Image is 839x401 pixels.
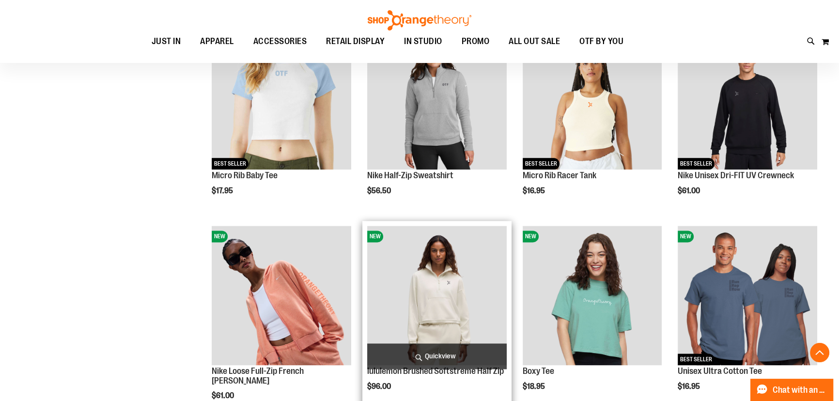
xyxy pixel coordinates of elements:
span: $18.95 [523,382,546,391]
a: Micro Rib Baby Tee [212,170,278,180]
span: APPAREL [200,31,234,52]
img: Micro Rib Baby Tee [212,30,351,170]
span: NEW [523,231,539,242]
img: Boxy Tee [523,226,662,365]
div: product [207,25,356,220]
a: Boxy TeeNEW [523,226,662,367]
span: BEST SELLER [678,354,715,365]
img: Nike Half-Zip Sweatshirt [367,30,507,170]
div: product [673,25,822,220]
img: lululemon Brushed Softstreme Half Zip [367,226,507,365]
span: ACCESSORIES [253,31,307,52]
div: product [518,25,667,220]
a: Nike Loose Full-Zip French Terry HoodieNEW [212,226,351,367]
a: Micro Rib Racer Tank [523,170,596,180]
span: RETAIL DISPLAY [326,31,385,52]
img: Nike Unisex Dri-FIT UV Crewneck [678,30,817,170]
span: NEW [367,231,383,242]
span: ALL OUT SALE [509,31,560,52]
a: Unisex Ultra Cotton TeeNEWBEST SELLER [678,226,817,367]
span: BEST SELLER [678,158,715,170]
a: Quickview [367,343,507,369]
a: Nike Loose Full-Zip French [PERSON_NAME] [212,366,304,386]
img: Micro Rib Racer Tank [523,30,662,170]
span: BEST SELLER [212,158,249,170]
span: $16.95 [523,186,546,195]
button: Back To Top [810,343,829,362]
span: IN STUDIO [404,31,442,52]
span: OTF BY YOU [579,31,623,52]
span: $96.00 [367,382,392,391]
span: $61.00 [212,391,235,400]
a: lululemon Brushed Softstreme Half ZipNEW [367,226,507,367]
span: $56.50 [367,186,392,195]
span: $17.95 [212,186,234,195]
img: Unisex Ultra Cotton Tee [678,226,817,365]
a: Nike Unisex Dri-FIT UV Crewneck [678,170,794,180]
span: $16.95 [678,382,701,391]
button: Chat with an Expert [750,379,834,401]
a: Nike Half-Zip SweatshirtNEW [367,30,507,171]
img: Nike Loose Full-Zip French Terry Hoodie [212,226,351,365]
span: BEST SELLER [523,158,559,170]
a: Unisex Ultra Cotton Tee [678,366,762,376]
a: Nike Unisex Dri-FIT UV CrewneckNEWBEST SELLER [678,30,817,171]
span: PROMO [462,31,490,52]
img: Shop Orangetheory [366,10,473,31]
a: Nike Half-Zip Sweatshirt [367,170,453,180]
div: product [362,25,512,220]
a: Micro Rib Racer TankNEWBEST SELLER [523,30,662,171]
span: $61.00 [678,186,701,195]
span: JUST IN [152,31,181,52]
span: NEW [678,231,694,242]
a: Micro Rib Baby TeeNEWBEST SELLER [212,30,351,171]
a: Boxy Tee [523,366,554,376]
a: lululemon Brushed Softstreme Half Zip [367,366,504,376]
span: Chat with an Expert [773,386,827,395]
span: NEW [212,231,228,242]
